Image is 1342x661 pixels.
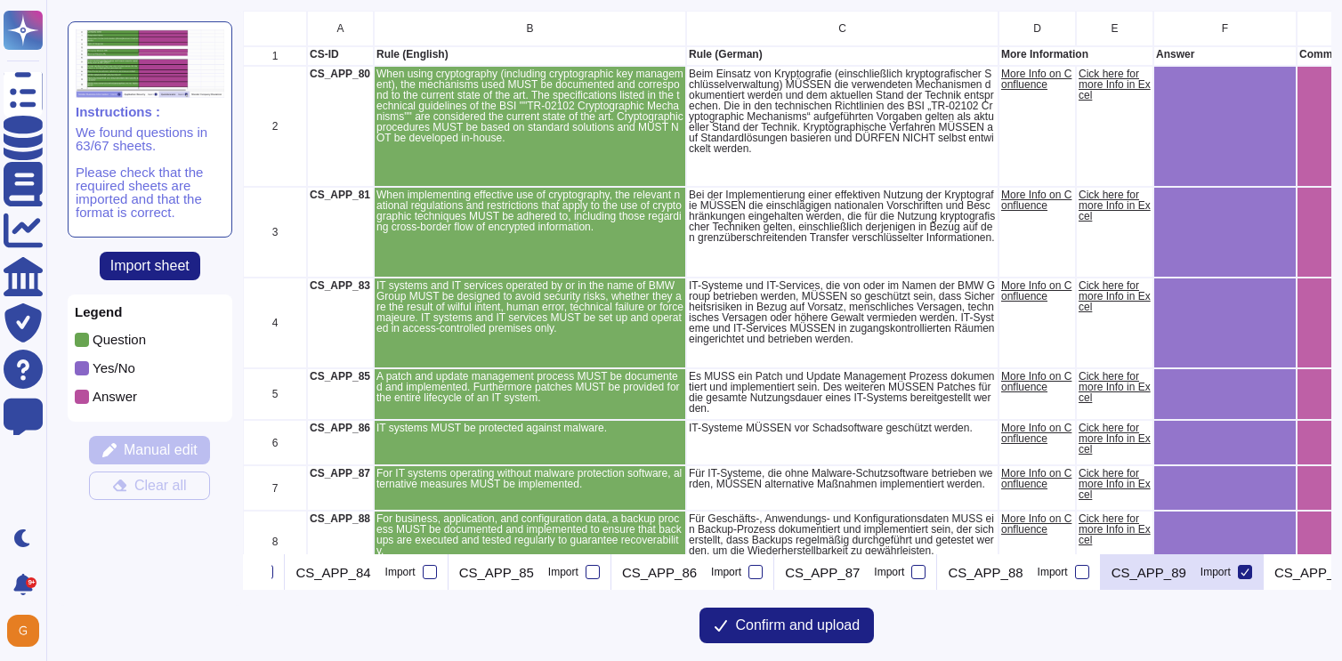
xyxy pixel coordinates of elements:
[243,420,307,465] div: 6
[526,23,533,34] span: B
[310,371,371,382] p: CS_APP_85
[310,189,371,200] p: CS_APP_81
[310,69,371,79] p: CS_APP_80
[75,305,225,318] p: Legend
[93,361,135,375] p: Yes/No
[243,66,307,187] div: 2
[76,29,224,98] img: instruction
[376,371,683,403] p: A patch and update management process MUST be documented and implemented. Furthermore patches MUS...
[1156,49,1294,60] p: Answer
[1079,69,1151,101] p: Cick here for more Info in Excel
[376,423,683,433] p: IT systems MUST be protected against malware.
[243,11,1331,554] div: grid
[1201,567,1231,577] div: Import
[948,566,1023,579] p: CS_APP_88
[689,371,996,414] p: Es MUSS ein Patch und Update Management Prozess dokumentiert und implementiert sein. Des weiteren...
[711,567,741,577] div: Import
[26,577,36,588] div: 9+
[110,259,190,273] span: Import sheet
[385,567,416,577] div: Import
[689,513,996,556] p: Für Geschäfts-, Anwendungs- und Konfigurationsdaten MUSS ein Backup-Prozess dokumentiert und impl...
[689,280,996,344] p: IT-Systeme und IT-Services, die von oder im Namen der BMW Group betrieben werden, MÜSSEN so gesch...
[89,472,210,500] button: Clear all
[124,443,198,457] span: Manual edit
[1001,69,1073,90] p: More Info on Confluence
[838,23,846,34] span: C
[93,333,146,346] p: Question
[699,608,874,643] button: Confirm and upload
[310,280,371,291] p: CS_APP_83
[376,280,683,334] p: IT systems and IT services operated by or in the name of BMW Group MUST be designed to avoid secu...
[1038,567,1068,577] div: Import
[336,23,344,34] span: A
[689,468,996,489] p: Für IT-Systeme, die ohne Malware-Schutzsoftware betrieben werden, MÜSSEN alternative Maßnahmen im...
[310,513,371,524] p: CS_APP_88
[1001,49,1151,60] p: More Information
[243,465,307,511] div: 7
[1001,423,1073,444] p: More Info on Confluence
[376,189,683,232] p: When implementing effective use of cryptography, the relevant national regulations and restrictio...
[1001,371,1073,392] p: More Info on Confluence
[310,468,371,479] p: CS_APP_87
[1111,23,1118,34] span: E
[7,615,39,647] img: user
[89,436,210,464] button: Manual edit
[1033,23,1041,34] span: D
[622,566,697,579] p: CS_APP_86
[100,252,200,280] button: Import sheet
[689,189,996,243] p: Bei der Implementierung einer effektiven Nutzung der Kryptografie MÜSSEN die einschlägigen nation...
[376,49,683,60] p: Rule (English)
[243,187,307,278] div: 3
[295,566,370,579] p: CS_APP_84
[76,125,224,219] p: We found questions in 63/67 sheets. Please check that the required sheets are imported and that t...
[376,468,683,489] p: For IT systems operating without malware protection software, alternative measures MUST be implem...
[243,46,307,66] div: 1
[1079,371,1151,403] p: Cick here for more Info in Excel
[376,69,683,143] p: When using cryptography (including cryptographic key management), the mechanisms used MUST be doc...
[134,479,187,493] span: Clear all
[1001,468,1073,489] p: More Info on Confluence
[76,105,224,118] p: Instructions :
[1079,468,1151,500] p: Cick here for more Info in Excel
[1001,513,1073,535] p: More Info on Confluence
[93,390,137,403] p: Answer
[243,368,307,420] div: 5
[310,49,371,60] p: CS-ID
[689,423,996,433] p: IT-Systeme MÜSSEN vor Schadsoftware geschützt werden.
[1221,23,1227,34] span: F
[1001,280,1073,302] p: More Info on Confluence
[689,69,996,154] p: Beim Einsatz von Kryptografie (einschließlich kryptografischer Schlüsselverwaltung) MÜSSEN die ve...
[1112,566,1186,579] p: CS_APP_89
[548,567,578,577] div: Import
[1079,423,1151,455] p: Cick here for more Info in Excel
[735,618,860,633] span: Confirm and upload
[689,49,996,60] p: Rule (German)
[1079,513,1151,545] p: Cick here for more Info in Excel
[1079,280,1151,312] p: Cick here for more Info in Excel
[243,278,307,368] div: 4
[376,513,683,556] p: For business, application, and configuration data, a backup process MUST be documented and implem...
[310,423,371,433] p: CS_APP_86
[459,566,534,579] p: CS_APP_85
[785,566,860,579] p: CS_APP_87
[4,611,52,650] button: user
[243,511,307,573] div: 8
[1001,189,1073,211] p: More Info on Confluence
[1079,189,1151,222] p: Cick here for more Info in Excel
[874,567,904,577] div: Import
